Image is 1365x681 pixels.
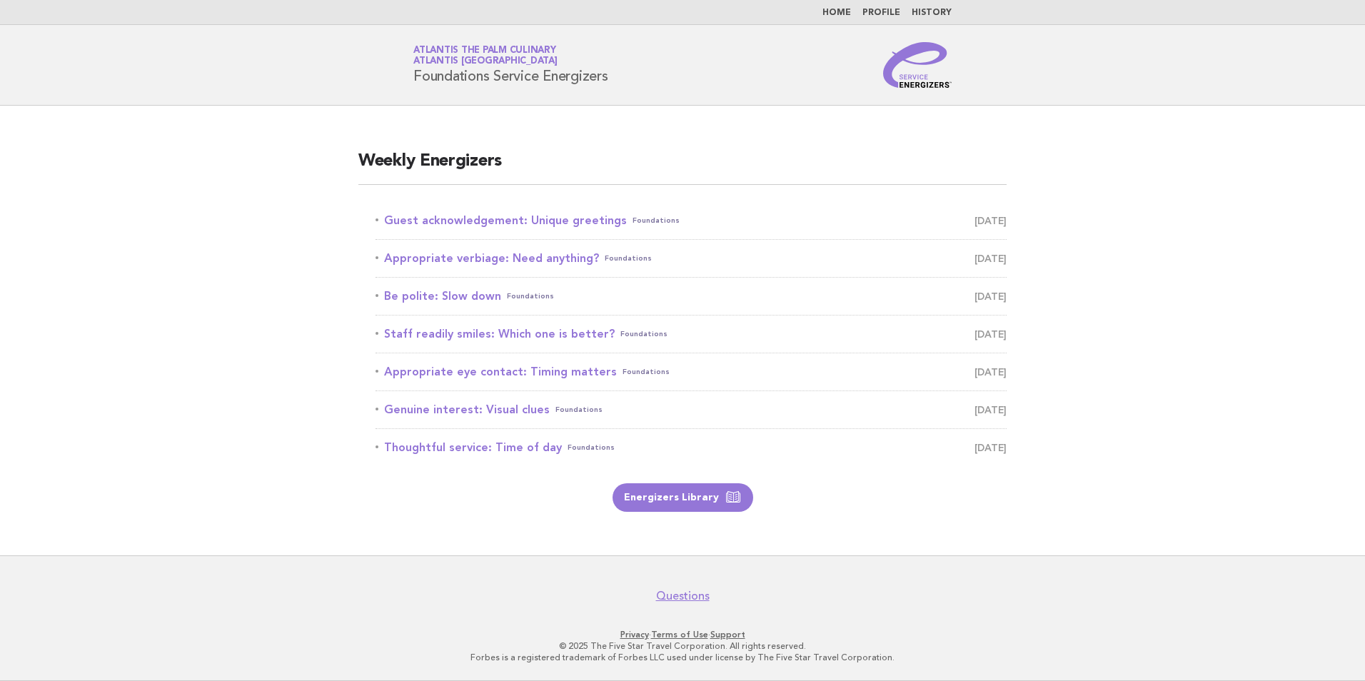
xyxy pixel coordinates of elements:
[413,46,558,66] a: Atlantis The Palm CulinaryAtlantis [GEOGRAPHIC_DATA]
[651,630,708,640] a: Terms of Use
[974,362,1007,382] span: [DATE]
[568,438,615,458] span: Foundations
[413,46,608,84] h1: Foundations Service Energizers
[605,248,652,268] span: Foundations
[633,211,680,231] span: Foundations
[358,150,1007,185] h2: Weekly Energizers
[246,652,1119,663] p: Forbes is a registered trademark of Forbes LLC used under license by The Five Star Travel Corpora...
[974,248,1007,268] span: [DATE]
[376,362,1007,382] a: Appropriate eye contact: Timing mattersFoundations [DATE]
[974,286,1007,306] span: [DATE]
[912,9,952,17] a: History
[376,324,1007,344] a: Staff readily smiles: Which one is better?Foundations [DATE]
[376,438,1007,458] a: Thoughtful service: Time of dayFoundations [DATE]
[376,248,1007,268] a: Appropriate verbiage: Need anything?Foundations [DATE]
[623,362,670,382] span: Foundations
[974,438,1007,458] span: [DATE]
[822,9,851,17] a: Home
[862,9,900,17] a: Profile
[974,211,1007,231] span: [DATE]
[613,483,753,512] a: Energizers Library
[656,589,710,603] a: Questions
[883,42,952,88] img: Service Energizers
[974,324,1007,344] span: [DATE]
[413,57,558,66] span: Atlantis [GEOGRAPHIC_DATA]
[376,286,1007,306] a: Be polite: Slow downFoundations [DATE]
[620,324,668,344] span: Foundations
[376,211,1007,231] a: Guest acknowledgement: Unique greetingsFoundations [DATE]
[246,640,1119,652] p: © 2025 The Five Star Travel Corporation. All rights reserved.
[710,630,745,640] a: Support
[246,629,1119,640] p: · ·
[620,630,649,640] a: Privacy
[507,286,554,306] span: Foundations
[974,400,1007,420] span: [DATE]
[555,400,603,420] span: Foundations
[376,400,1007,420] a: Genuine interest: Visual cluesFoundations [DATE]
